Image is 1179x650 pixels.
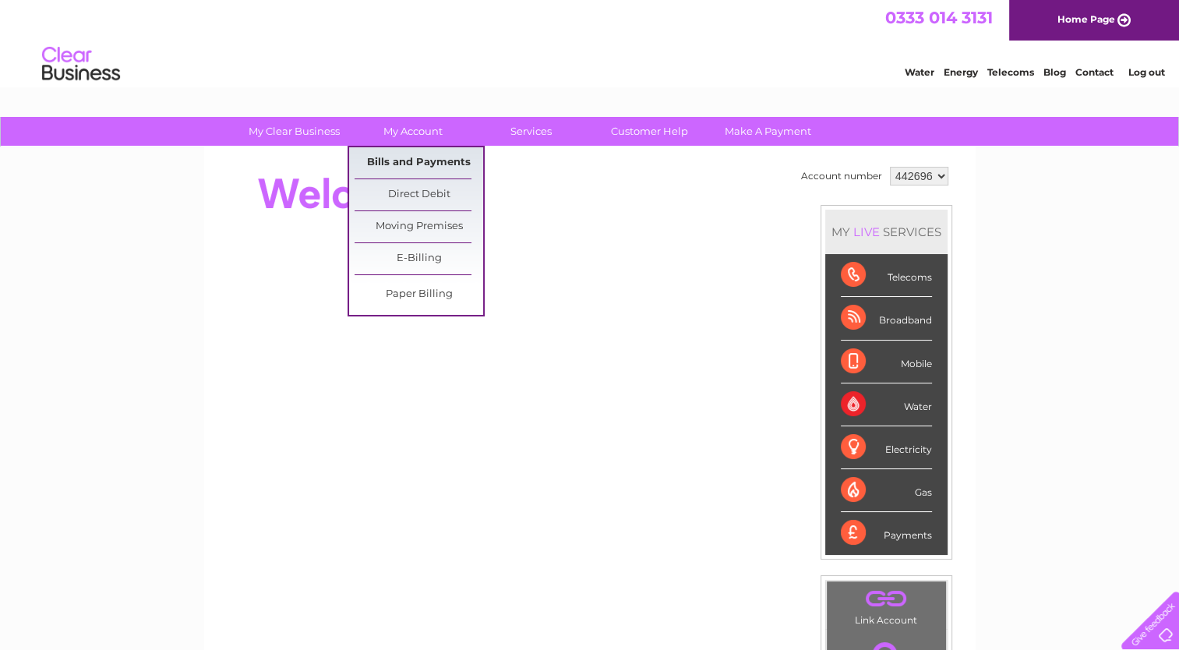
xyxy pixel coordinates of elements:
[41,41,121,88] img: logo.png
[905,66,934,78] a: Water
[222,9,958,76] div: Clear Business is a trading name of Verastar Limited (registered in [GEOGRAPHIC_DATA] No. 3667643...
[841,469,932,512] div: Gas
[831,585,942,613] a: .
[797,163,886,189] td: Account number
[841,254,932,297] div: Telecoms
[230,117,358,146] a: My Clear Business
[1043,66,1066,78] a: Blog
[841,512,932,554] div: Payments
[826,581,947,630] td: Link Account
[355,279,483,310] a: Paper Billing
[1128,66,1164,78] a: Log out
[885,8,993,27] a: 0333 014 3131
[355,179,483,210] a: Direct Debit
[355,147,483,178] a: Bills and Payments
[944,66,978,78] a: Energy
[850,224,883,239] div: LIVE
[355,211,483,242] a: Moving Premises
[467,117,595,146] a: Services
[841,383,932,426] div: Water
[841,341,932,383] div: Mobile
[585,117,714,146] a: Customer Help
[841,297,932,340] div: Broadband
[348,117,477,146] a: My Account
[841,426,932,469] div: Electricity
[704,117,832,146] a: Make A Payment
[355,243,483,274] a: E-Billing
[1075,66,1114,78] a: Contact
[987,66,1034,78] a: Telecoms
[825,210,948,254] div: MY SERVICES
